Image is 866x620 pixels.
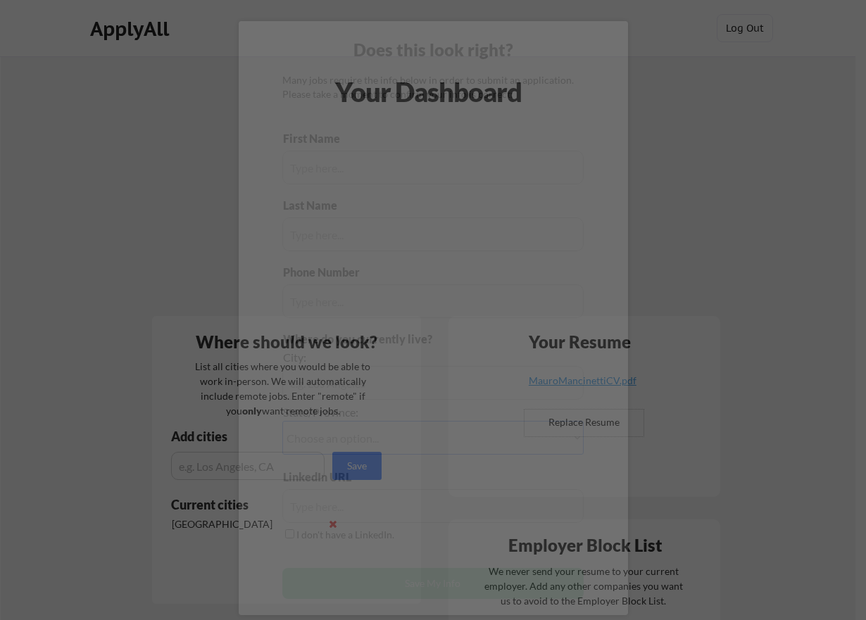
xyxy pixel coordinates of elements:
input: Type here... [282,217,584,251]
input: Type here... [282,151,584,184]
div: Does this look right? [239,38,628,62]
input: Type here... [282,489,584,523]
input: Type here... [282,284,584,318]
div: Last Name [283,198,351,213]
div: Phone Number [283,265,368,280]
div: LinkedIn URL [283,469,388,485]
div: State/Province: [283,405,505,420]
label: I don't have a LinkedIn. [296,529,394,540]
button: Save My Info [282,568,584,599]
div: City: [283,350,505,365]
input: e.g. Los Angeles [282,366,584,400]
div: Many jobs require the info below in order to submit an application. Please take a moment to confi... [282,73,584,101]
div: Where do you currently live? [283,331,505,347]
div: First Name [283,131,351,146]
